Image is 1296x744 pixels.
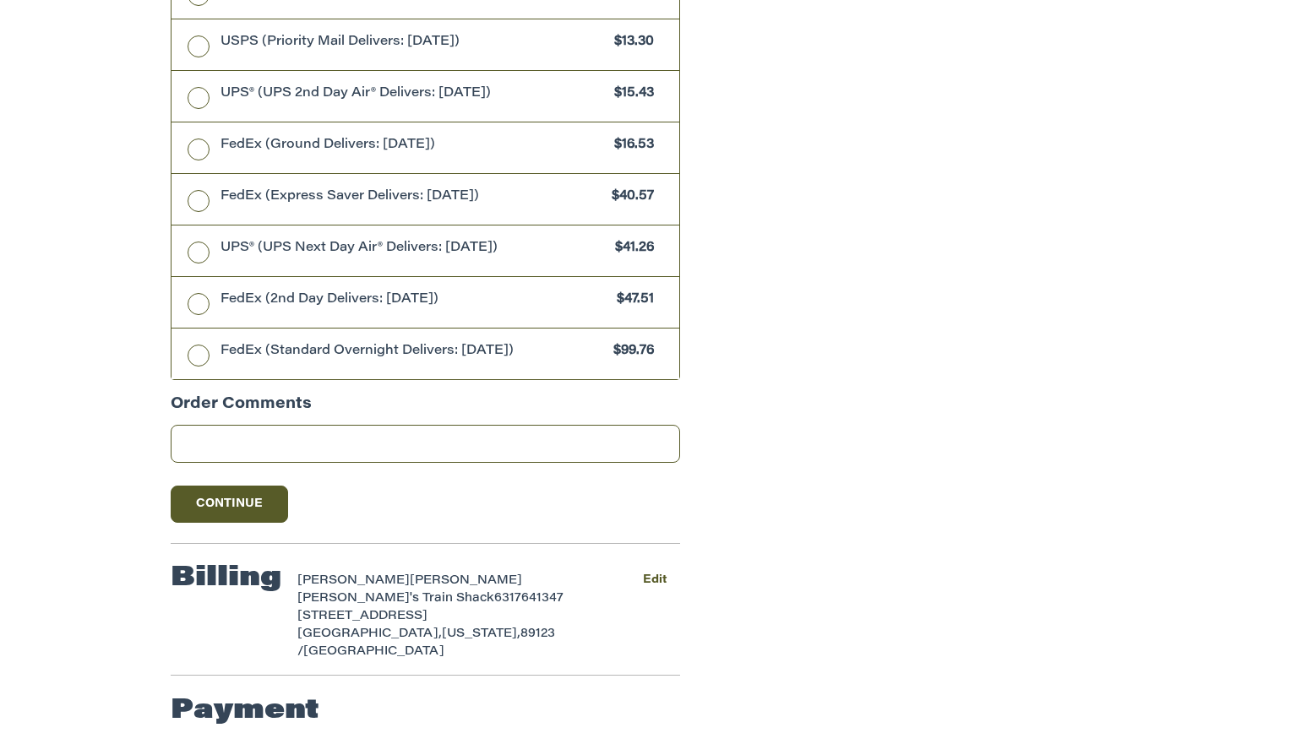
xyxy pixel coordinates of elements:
span: [GEOGRAPHIC_DATA], [297,628,442,640]
span: $41.26 [607,239,655,258]
span: [PERSON_NAME]'s Train Shack [297,593,494,605]
span: [US_STATE], [442,628,520,640]
span: $40.57 [604,187,655,207]
span: $15.43 [607,84,655,104]
span: UPS® (UPS 2nd Day Air® Delivers: [DATE]) [221,84,607,104]
h2: Payment [171,694,319,728]
span: FedEx (2nd Day Delivers: [DATE]) [221,291,609,310]
legend: Order Comments [171,394,312,425]
span: [PERSON_NAME] [297,575,410,587]
h2: Billing [171,562,281,595]
span: $47.51 [609,291,655,310]
span: UPS® (UPS Next Day Air® Delivers: [DATE]) [221,239,607,258]
span: FedEx (Ground Delivers: [DATE]) [221,136,607,155]
span: USPS (Priority Mail Delivers: [DATE]) [221,33,607,52]
span: [GEOGRAPHIC_DATA] [303,646,444,658]
span: $99.76 [606,342,655,361]
span: [PERSON_NAME] [410,575,522,587]
span: 89123 / [297,628,555,658]
button: Edit [630,568,680,593]
span: $13.30 [607,33,655,52]
span: $16.53 [607,136,655,155]
span: 6317641347 [494,593,564,605]
span: FedEx (Standard Overnight Delivers: [DATE]) [221,342,606,361]
span: FedEx (Express Saver Delivers: [DATE]) [221,187,604,207]
span: [STREET_ADDRESS] [297,611,427,622]
button: Continue [171,486,289,523]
